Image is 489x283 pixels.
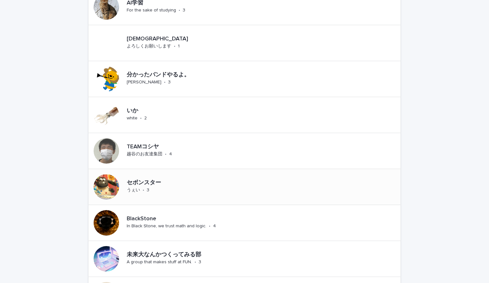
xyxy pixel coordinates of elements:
[143,187,144,193] p: •
[195,259,196,265] p: •
[127,108,158,115] p: いか
[179,8,180,13] p: •
[127,72,234,79] p: 分かったバンドやるよ。
[144,116,147,121] p: 2
[89,25,400,61] a: [DEMOGRAPHIC_DATA]よろしくお願いします•1
[89,97,400,133] a: いかwhite•2
[168,80,171,85] p: 3
[127,8,176,13] p: For the sake of studying
[127,180,184,187] p: セボンスター
[127,152,162,157] p: 越谷のお友達集団
[127,223,206,229] p: In Black Stone, we trust math and logic.
[89,61,400,97] a: 分かったバンドやるよ。[PERSON_NAME]•3
[147,187,149,193] p: 3
[127,259,192,265] p: A group that makes stuff at FUN.
[127,144,204,151] p: TEAMコシヤ
[89,205,400,241] a: BlackStoneIn Black Stone, we trust math and logic.•4
[127,36,241,43] p: [DEMOGRAPHIC_DATA]
[127,44,171,49] p: よろしくお願いします
[127,251,276,258] p: 未来大なんかつくってみる部
[89,241,400,277] a: 未来大なんかつくってみる部A group that makes stuff at FUN.•3
[89,133,400,169] a: TEAMコシヤ越谷のお友達集団•4
[199,259,201,265] p: 3
[127,216,245,223] p: BlackStone
[127,187,140,193] p: うぇい
[140,116,142,121] p: •
[127,116,138,121] p: white
[127,80,161,85] p: [PERSON_NAME]
[174,44,175,49] p: •
[169,152,172,157] p: 4
[209,223,210,229] p: •
[164,80,166,85] p: •
[89,169,400,205] a: セボンスターうぇい•3
[213,223,216,229] p: 4
[165,152,167,157] p: •
[178,44,180,49] p: 1
[183,8,185,13] p: 3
